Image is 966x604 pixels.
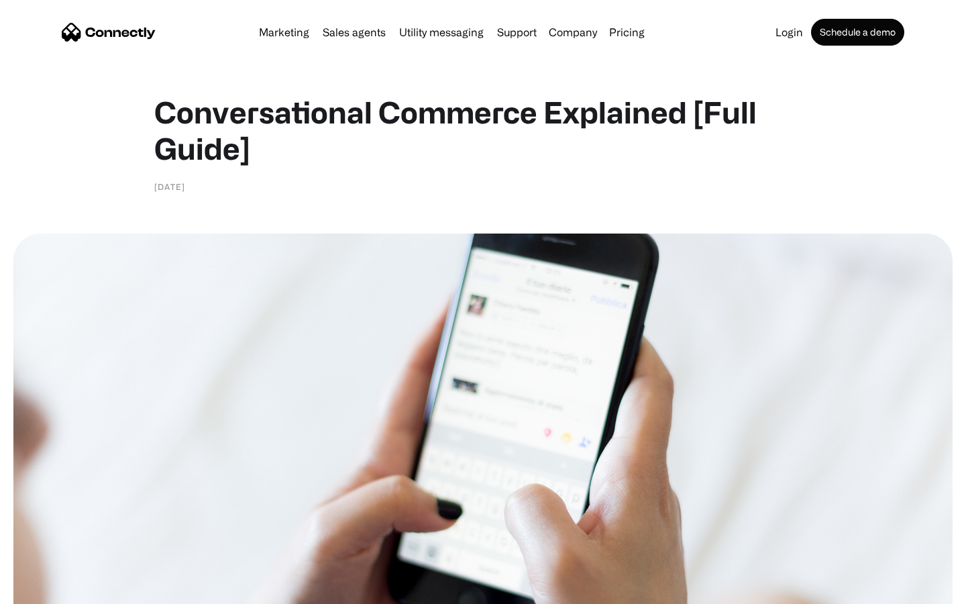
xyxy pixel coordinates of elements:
h1: Conversational Commerce Explained [Full Guide] [154,94,812,166]
a: Pricing [604,27,650,38]
a: Login [770,27,808,38]
a: Utility messaging [394,27,489,38]
ul: Language list [27,581,80,599]
div: Company [549,23,597,42]
a: Schedule a demo [811,19,904,46]
a: Sales agents [317,27,391,38]
a: Marketing [254,27,315,38]
div: [DATE] [154,180,185,193]
aside: Language selected: English [13,581,80,599]
a: Support [492,27,542,38]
